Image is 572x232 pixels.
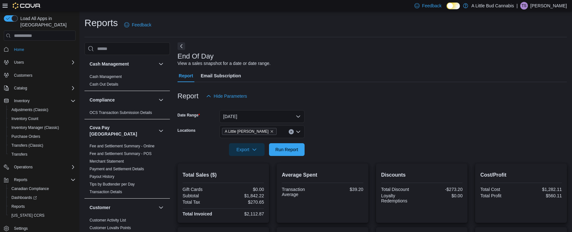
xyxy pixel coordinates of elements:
[275,146,298,153] span: Run Report
[11,195,37,200] span: Dashboards
[178,53,214,60] h3: End Of Day
[222,128,277,135] span: A Little Bud Whistler
[90,124,156,137] button: Cova Pay [GEOGRAPHIC_DATA]
[1,58,78,67] button: Users
[178,113,200,118] label: Date Range
[14,177,27,182] span: Reports
[90,151,151,156] a: Fee and Settlement Summary - POS
[183,200,222,205] div: Total Tax
[270,130,274,133] button: Remove A Little Bud Whistler from selection in this group
[11,163,76,171] span: Operations
[11,204,25,209] span: Reports
[296,129,301,134] button: Open list of options
[9,133,76,140] span: Purchase Orders
[90,97,156,103] button: Compliance
[11,152,27,157] span: Transfers
[132,22,151,28] span: Feedback
[201,69,241,82] span: Email Subscription
[11,45,76,53] span: Home
[90,159,124,164] span: Merchant Statement
[522,193,562,198] div: $560.11
[422,3,441,9] span: Feedback
[9,194,39,201] a: Dashboards
[9,194,76,201] span: Dashboards
[90,61,156,67] button: Cash Management
[530,2,567,10] p: [PERSON_NAME]
[90,144,155,148] a: Fee and Settlement Summary - Online
[324,187,363,192] div: $39.20
[14,98,30,103] span: Inventory
[6,132,78,141] button: Purchase Orders
[9,185,51,193] a: Canadian Compliance
[11,84,76,92] span: Catalog
[90,97,115,103] h3: Compliance
[11,46,27,53] a: Home
[225,211,264,216] div: $2,112.87
[229,143,265,156] button: Export
[9,106,51,114] a: Adjustments (Classic)
[13,3,41,9] img: Cova
[183,187,222,192] div: Gift Cards
[178,128,196,133] label: Locations
[90,218,126,222] a: Customer Activity List
[225,128,269,135] span: A Little [PERSON_NAME]
[90,204,110,211] h3: Customer
[90,166,144,172] span: Payment and Settlement Details
[14,47,24,52] span: Home
[90,218,126,223] span: Customer Activity List
[522,187,562,192] div: $1,282.11
[282,171,363,179] h2: Average Spent
[9,151,76,158] span: Transfers
[90,110,152,115] span: OCS Transaction Submission Details
[11,213,44,218] span: [US_STATE] CCRS
[11,143,43,148] span: Transfers (Classic)
[225,187,264,192] div: $0.00
[157,96,165,104] button: Compliance
[1,84,78,93] button: Catalog
[471,2,514,10] p: A Little Bud Cannabis
[9,185,76,193] span: Canadian Compliance
[9,203,76,210] span: Reports
[214,93,247,99] span: Hide Parameters
[381,171,463,179] h2: Discounts
[516,2,518,10] p: |
[6,105,78,114] button: Adjustments (Classic)
[522,2,526,10] span: TS
[90,190,122,194] a: Transaction Details
[90,174,114,179] a: Payout History
[1,96,78,105] button: Inventory
[1,71,78,80] button: Customers
[90,74,122,79] a: Cash Management
[282,187,321,197] div: Transaction Average
[183,211,212,216] strong: Total Invoiced
[233,143,261,156] span: Export
[11,97,32,105] button: Inventory
[14,73,32,78] span: Customers
[11,84,30,92] button: Catalog
[90,167,144,171] a: Payment and Settlement Details
[11,186,49,191] span: Canadian Compliance
[9,133,43,140] a: Purchase Orders
[219,110,305,123] button: [DATE]
[90,144,155,149] span: Fee and Settlement Summary - Online
[9,124,62,131] a: Inventory Manager (Classic)
[9,106,76,114] span: Adjustments (Classic)
[11,97,76,105] span: Inventory
[1,163,78,172] button: Operations
[6,184,78,193] button: Canadian Compliance
[289,129,294,134] button: Clear input
[9,142,46,149] a: Transfers (Classic)
[269,143,305,156] button: Run Report
[157,127,165,135] button: Cova Pay [GEOGRAPHIC_DATA]
[225,193,264,198] div: $1,842.22
[6,141,78,150] button: Transfers (Classic)
[11,116,38,121] span: Inventory Count
[6,193,78,202] a: Dashboards
[11,163,35,171] button: Operations
[90,182,135,186] a: Tips by Budtender per Day
[6,202,78,211] button: Reports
